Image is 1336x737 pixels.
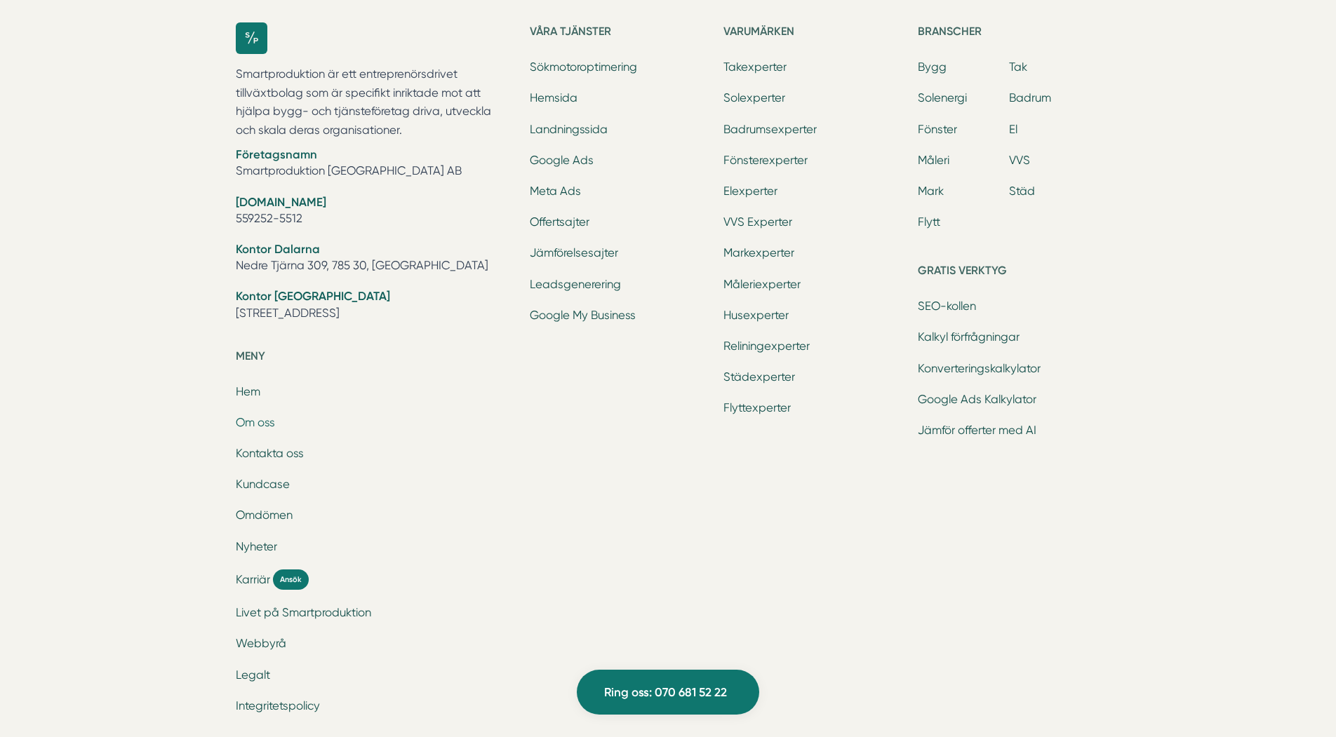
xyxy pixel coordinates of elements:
a: Kalkyl förfrågningar [918,330,1020,344]
a: Husexperter [723,309,789,322]
li: 559252-5512 [236,194,513,230]
a: Omdömen [236,508,293,522]
a: Badrum [1009,91,1051,104]
a: Leadsgenerering [530,278,621,291]
a: Nyheter [236,540,277,553]
a: Legalt [236,668,270,682]
a: VVS [1009,154,1030,167]
a: Elexperter [723,184,777,198]
a: Solexperter [723,91,785,104]
a: Sökmotoroptimering [530,60,637,74]
a: Mark [918,184,944,198]
a: Reliningexperter [723,339,810,353]
li: [STREET_ADDRESS] [236,288,513,324]
strong: Kontor [GEOGRAPHIC_DATA] [236,289,390,303]
a: Webbyrå [236,637,286,650]
a: Måleriexperter [723,278,801,291]
h5: Varumärken [723,22,906,45]
a: Fönsterexperter [723,154,808,167]
a: Karriär Ansök [236,569,513,590]
a: Solenergi [918,91,967,104]
a: Bygg [918,60,947,74]
h5: Meny [236,347,513,370]
a: Konverteringskalkylator [918,362,1041,375]
h5: Gratis verktyg [918,262,1100,284]
a: Städexperter [723,370,795,384]
a: Måleri [918,154,949,167]
a: Kontakta oss [236,447,304,460]
a: Hemsida [530,91,577,104]
li: Smartproduktion [GEOGRAPHIC_DATA] AB [236,147,513,182]
a: El [1009,123,1017,136]
a: Jämförelsesajter [530,246,618,259]
h5: Våra tjänster [530,22,712,45]
a: Google My Business [530,309,636,322]
a: Om oss [236,416,275,429]
a: VVS Experter [723,215,792,229]
li: Nedre Tjärna 309, 785 30, [GEOGRAPHIC_DATA] [236,241,513,277]
strong: Kontor Dalarna [236,242,320,256]
span: Ring oss: 070 681 52 22 [604,683,727,702]
h5: Branscher [918,22,1100,45]
a: Integritetspolicy [236,699,320,712]
a: Offertsajter [530,215,589,229]
a: Meta Ads [530,184,581,198]
a: SEO-kollen [918,299,976,313]
strong: Företagsnamn [236,147,317,161]
a: Landningssida [530,123,608,136]
a: Ring oss: 070 681 52 22 [577,670,759,715]
a: Fönster [918,123,957,136]
span: Ansök [273,569,309,590]
a: Takexperter [723,60,787,74]
strong: [DOMAIN_NAME] [236,195,326,209]
a: Tak [1009,60,1027,74]
a: Badrumsexperter [723,123,817,136]
a: Städ [1009,184,1035,198]
a: Hem [236,385,260,398]
a: Kundcase [236,478,290,491]
a: Google Ads [530,154,594,167]
span: Karriär [236,572,270,588]
a: Jämför offerter med AI [918,424,1036,437]
a: Markexperter [723,246,794,259]
p: Smartproduktion är ett entreprenörsdrivet tillväxtbolag som är specifikt inriktade mot att hjälpa... [236,65,513,140]
a: Livet på Smartproduktion [236,606,371,619]
a: Flyttexperter [723,401,791,414]
a: Google Ads Kalkylator [918,393,1036,406]
a: Flytt [918,215,940,229]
